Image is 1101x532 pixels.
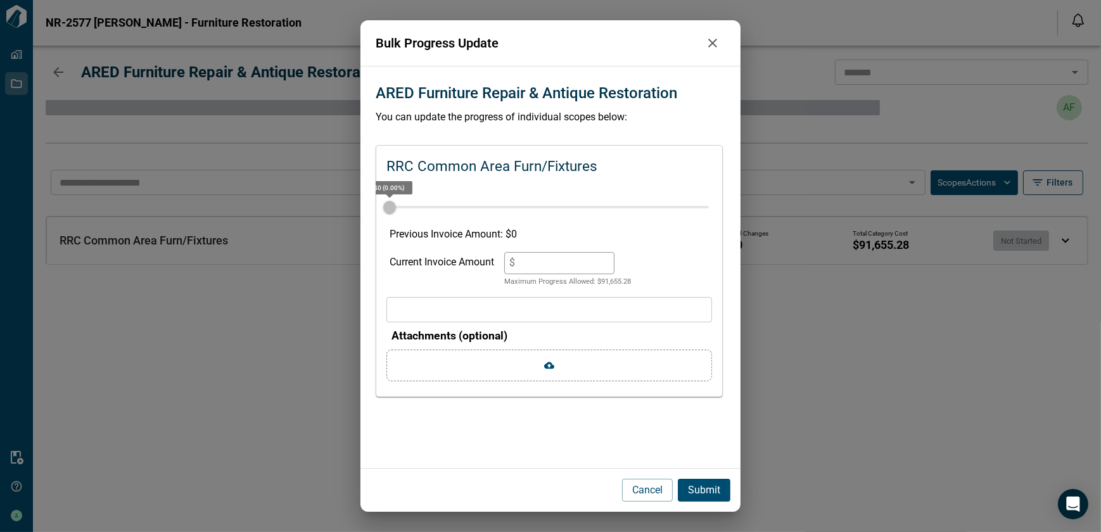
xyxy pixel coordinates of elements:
[622,479,673,502] button: Cancel
[688,483,720,498] p: Submit
[509,257,515,269] span: $
[376,34,700,53] p: Bulk Progress Update
[390,252,494,288] div: Current Invoice Amount
[376,110,725,125] p: You can update the progress of individual scopes below:
[632,483,663,498] p: Cancel
[504,277,631,288] p: Maximum Progress Allowed: $ 91,655.28
[376,82,677,104] p: ARED Furniture Repair & Antique Restoration
[1058,489,1088,519] div: Open Intercom Messenger
[391,327,712,344] p: Attachments (optional)
[386,156,597,177] p: RRC Common Area Furn/Fixtures
[390,227,709,242] p: Previous Invoice Amount: $ 0
[678,479,730,502] button: Submit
